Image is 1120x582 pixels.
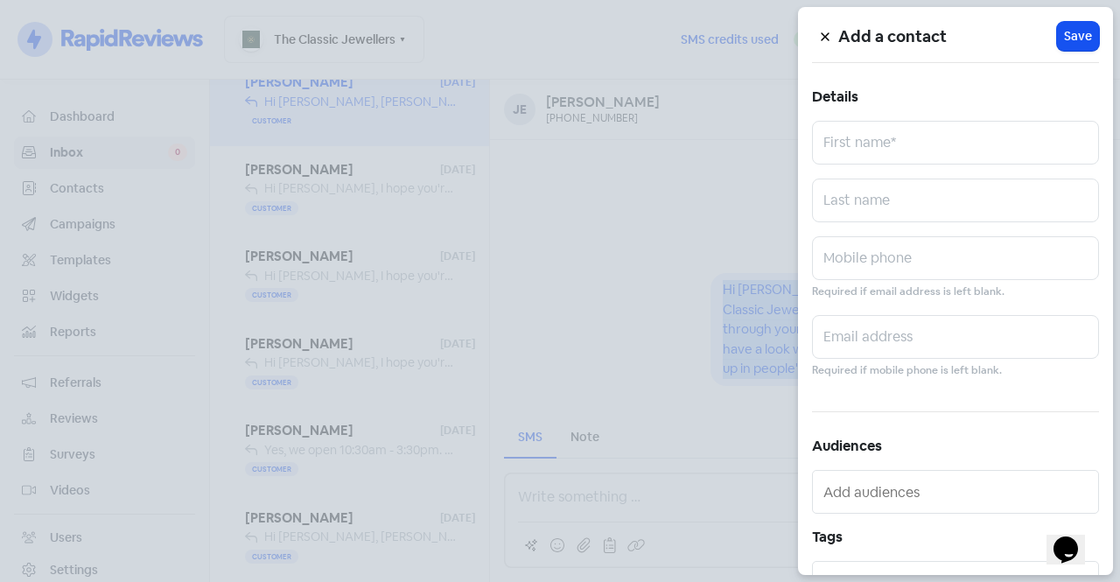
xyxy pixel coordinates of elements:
input: Last name [812,179,1099,222]
span: Save [1064,27,1092,46]
input: Mobile phone [812,236,1099,280]
small: Required if mobile phone is left blank. [812,362,1002,379]
button: Save [1057,22,1099,51]
h5: Details [812,84,1099,110]
input: Email address [812,315,1099,359]
input: First name [812,121,1099,165]
h5: Add a contact [838,24,1057,50]
small: Required if email address is left blank. [812,284,1004,300]
h5: Audiences [812,433,1099,459]
input: Add audiences [823,478,1091,506]
iframe: chat widget [1046,512,1102,564]
h5: Tags [812,524,1099,550]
